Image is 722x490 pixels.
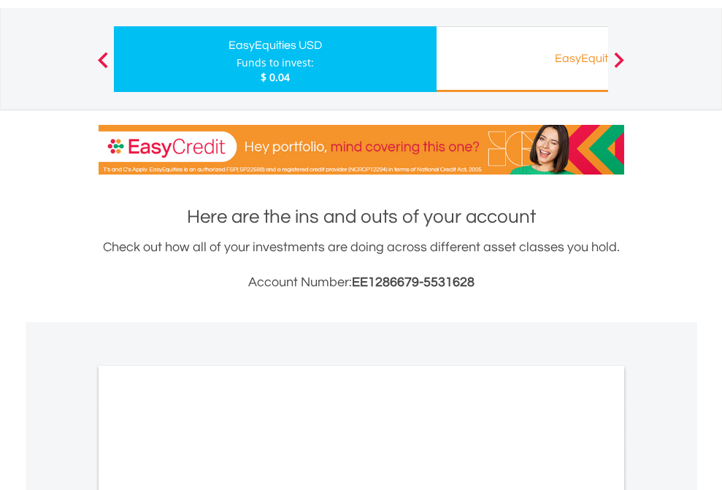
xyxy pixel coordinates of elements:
[237,55,314,70] div: Funds to invest:
[352,275,475,289] span: EE1286679-5531628
[99,204,624,230] h1: Here are the ins and outs of your account
[604,59,634,74] button: Next
[99,237,624,293] div: Check out how all of your investments are doing across different asset classes you hold.
[99,125,624,175] img: EasyCredit Promotion Banner
[88,59,118,74] button: Previous
[99,272,624,293] h3: Account Number:
[123,35,428,55] div: EasyEquities USD
[261,70,290,84] span: $ 0.04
